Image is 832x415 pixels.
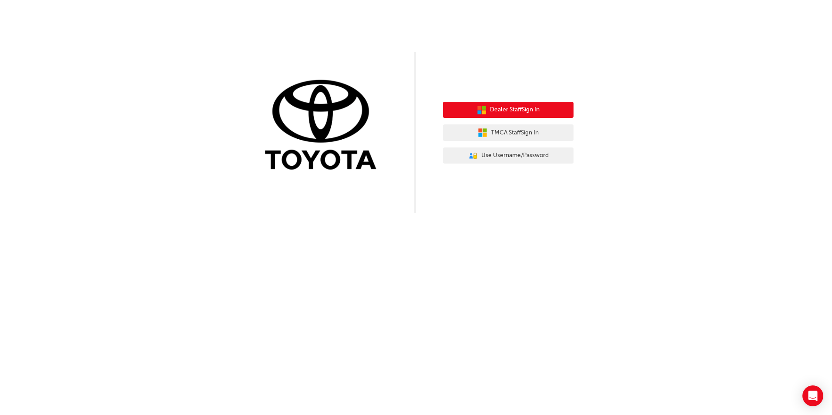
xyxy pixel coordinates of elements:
button: Dealer StaffSign In [443,102,574,118]
img: Trak [258,78,389,174]
button: TMCA StaffSign In [443,124,574,141]
div: Open Intercom Messenger [802,385,823,406]
span: Dealer Staff Sign In [490,105,540,115]
span: Use Username/Password [481,151,549,161]
span: TMCA Staff Sign In [491,128,539,138]
button: Use Username/Password [443,147,574,164]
